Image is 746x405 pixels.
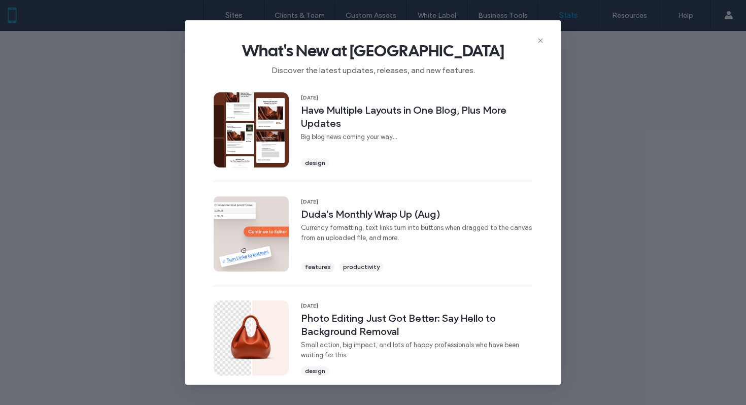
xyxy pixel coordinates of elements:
span: features [305,262,331,272]
span: Duda's Monthly Wrap Up (Aug) [301,208,532,221]
span: design [305,158,325,167]
span: productivity [343,262,380,272]
span: Small action, big impact, and lots of happy professionals who have been waiting for this. [301,340,532,360]
span: Discover the latest updates, releases, and new features. [201,61,545,76]
span: Photo Editing Just Got Better: Say Hello to Background Removal [301,312,532,338]
span: Have Multiple Layouts in One Blog, Plus More Updates [301,104,532,130]
span: [DATE] [301,302,532,310]
span: Currency formatting, text links turn into buttons when dragged to the canvas from an uploaded fil... [301,223,532,243]
span: design [305,366,325,376]
span: What's New at [GEOGRAPHIC_DATA] [201,41,545,61]
span: [DATE] [301,94,532,102]
span: Big blog news coming your way... [301,132,532,142]
span: [DATE] [301,198,532,206]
